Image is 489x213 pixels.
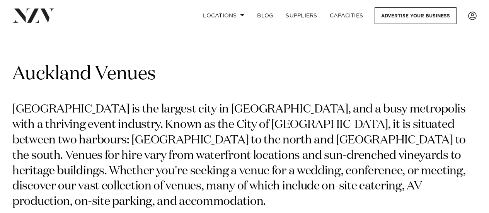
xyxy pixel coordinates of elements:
a: Capacities [324,7,370,24]
h1: Auckland Venues [12,62,477,87]
a: Locations [197,7,251,24]
a: SUPPLIERS [279,7,323,24]
img: nzv-logo.png [12,9,55,22]
p: [GEOGRAPHIC_DATA] is the largest city in [GEOGRAPHIC_DATA], and a busy metropolis with a thriving... [12,102,477,210]
a: BLOG [251,7,279,24]
a: Advertise your business [375,7,457,24]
